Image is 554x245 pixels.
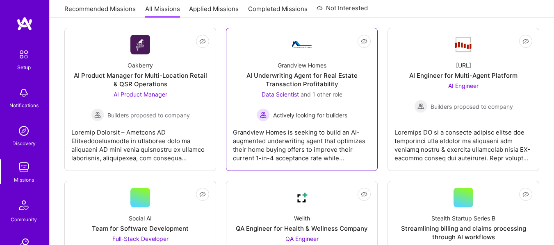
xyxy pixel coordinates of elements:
[522,38,529,45] i: icon EyeClosed
[64,4,136,18] a: Recommended Missions
[294,214,310,223] div: Wellth
[394,224,532,241] div: Streamlining billing and claims processing through AI workflows
[292,188,312,207] img: Company Logo
[189,4,239,18] a: Applied Missions
[14,196,34,215] img: Community
[71,35,209,164] a: Company LogoOakberryAI Product Manager for Multi-Location Retail & QSR OperationsAI Product Manag...
[317,3,368,18] a: Not Interested
[394,35,532,164] a: Company Logo[URL]AI Engineer for Multi-Agent PlatformAI Engineer Builders proposed to companyBuil...
[14,175,34,184] div: Missions
[129,214,152,223] div: Social AI
[71,121,209,162] div: Loremip Dolorsit – Ametcons AD ElitseddoeIusmodte in utlaboree dolo ma aliquaeni AD mini venia qu...
[114,91,167,98] span: AI Product Manager
[522,191,529,198] i: icon EyeClosed
[431,214,495,223] div: Stealth Startup Series B
[199,191,206,198] i: icon EyeClosed
[448,82,479,89] span: AI Engineer
[431,102,513,111] span: Builders proposed to company
[233,71,371,88] div: AI Underwriting Agent for Real Estate Transaction Profitability
[233,121,371,162] div: Grandview Homes is seeking to build an AI-augmented underwriting agent that optimizes their home ...
[16,123,32,139] img: discovery
[301,91,342,98] span: and 1 other role
[199,38,206,45] i: icon EyeClosed
[285,235,319,242] span: QA Engineer
[9,101,39,110] div: Notifications
[16,16,33,31] img: logo
[15,46,32,63] img: setup
[145,4,180,18] a: All Missions
[394,121,532,162] div: Loremips DO si a consecte adipisc elitse doe temporinci utla etdolor ma aliquaeni adm veniamq nos...
[361,38,367,45] i: icon EyeClosed
[454,36,473,53] img: Company Logo
[17,63,31,72] div: Setup
[11,215,37,224] div: Community
[414,100,427,113] img: Builders proposed to company
[16,85,32,101] img: bell
[292,41,312,48] img: Company Logo
[128,61,153,70] div: Oakberry
[92,224,189,233] div: Team for Software Development
[273,111,347,119] span: Actively looking for builders
[248,4,308,18] a: Completed Missions
[16,159,32,175] img: teamwork
[361,191,367,198] i: icon EyeClosed
[233,35,371,164] a: Company LogoGrandview HomesAI Underwriting Agent for Real Estate Transaction ProfitabilityData Sc...
[71,71,209,88] div: AI Product Manager for Multi-Location Retail & QSR Operations
[12,139,36,148] div: Discovery
[91,108,104,121] img: Builders proposed to company
[262,91,299,98] span: Data Scientist
[236,224,368,233] div: QA Engineer for Health & Wellness Company
[130,35,150,54] img: Company Logo
[278,61,326,70] div: Grandview Homes
[257,108,270,121] img: Actively looking for builders
[409,71,518,80] div: AI Engineer for Multi-Agent Platform
[112,235,169,242] span: Full-Stack Developer
[107,111,190,119] span: Builders proposed to company
[456,61,471,70] div: [URL]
